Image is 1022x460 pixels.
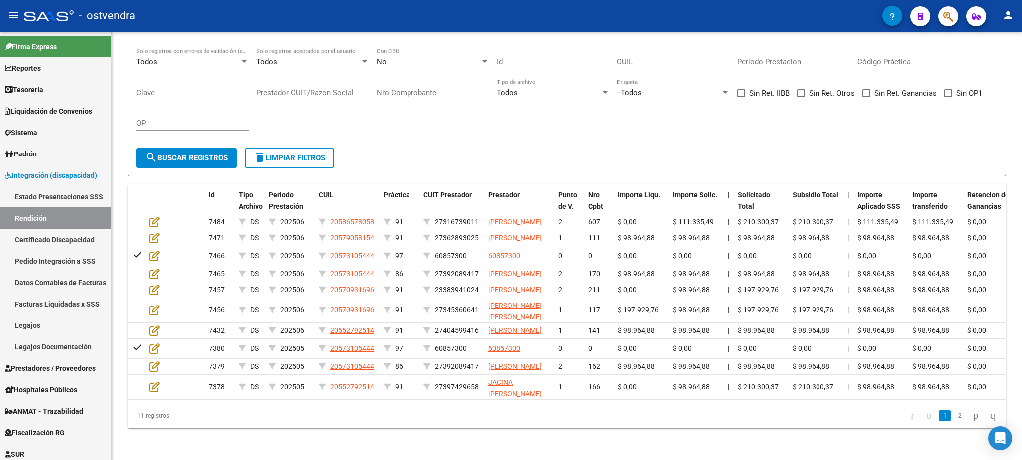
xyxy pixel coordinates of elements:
[967,344,986,352] span: $ 0,00
[435,234,479,242] span: 27362893025
[618,191,660,199] span: Importe Liqu.
[857,383,894,391] span: $ 98.964,88
[728,252,729,260] span: |
[986,410,1000,421] a: go to last page
[847,326,849,334] span: |
[330,306,374,314] span: 20570931696
[558,383,562,391] span: 1
[209,232,231,244] div: 7471
[384,191,410,199] span: Práctica
[728,286,729,294] span: |
[954,410,966,421] a: 2
[793,218,833,226] span: $ 210.300,37
[673,383,710,391] span: $ 98.964,88
[488,326,542,334] span: [PERSON_NAME]
[912,326,949,334] span: $ 98.964,88
[377,57,387,66] span: No
[250,270,259,278] span: DS
[617,88,646,97] span: --Todos--
[280,344,304,352] span: 202505
[912,218,953,226] span: $ 111.335,49
[209,268,231,280] div: 7465
[136,57,157,66] span: Todos
[728,234,729,242] span: |
[5,170,97,181] span: Integración (discapacidad)
[5,106,92,117] span: Liquidación de Convenios
[793,344,812,352] span: $ 0,00
[937,407,952,424] li: page 1
[967,306,986,314] span: $ 0,00
[588,326,600,334] span: 141
[280,234,304,242] span: 202506
[209,191,215,199] span: id
[395,218,403,226] span: 91
[967,252,986,260] span: $ 0,00
[922,410,936,421] a: go to previous page
[847,344,849,352] span: |
[330,252,374,260] span: 20573105444
[395,344,403,352] span: 97
[857,362,894,370] span: $ 98.964,88
[847,191,849,199] span: |
[132,341,144,353] mat-icon: check
[724,184,734,228] datatable-header-cell: |
[588,344,592,352] span: 0
[618,270,655,278] span: $ 98.964,88
[673,362,710,370] span: $ 98.964,88
[488,362,542,370] span: [PERSON_NAME]
[136,148,237,168] button: Buscar registros
[280,218,304,226] span: 202506
[847,306,849,314] span: |
[280,383,304,391] span: 202505
[728,362,729,370] span: |
[558,286,562,294] span: 2
[558,218,562,226] span: 2
[956,87,982,99] span: Sin OP1
[969,410,983,421] a: go to next page
[738,326,775,334] span: $ 98.964,88
[874,87,937,99] span: Sin Ret. Ganancias
[618,234,655,242] span: $ 98.964,88
[488,252,520,260] span: 60857300
[967,362,986,370] span: $ 0,00
[749,87,790,99] span: Sin Ret. IIBB
[330,362,374,370] span: 20573105444
[209,343,231,354] div: 7380
[250,306,259,314] span: DS
[618,362,655,370] span: $ 98.964,88
[588,218,600,226] span: 607
[419,184,484,228] datatable-header-cell: CUIT Prestador
[939,410,951,421] a: 1
[734,184,789,228] datatable-header-cell: Solicitado Total
[847,252,849,260] span: |
[250,326,259,334] span: DS
[395,383,403,391] span: 91
[488,191,520,199] span: Prestador
[250,234,259,242] span: DS
[423,191,472,199] span: CUIT Prestador
[738,286,779,294] span: $ 197.929,76
[330,383,374,391] span: 20552792514
[79,5,135,27] span: - ostvendra
[395,286,403,294] span: 91
[5,84,43,95] span: Tesorería
[967,383,986,391] span: $ 0,00
[5,449,24,460] span: SUR
[793,306,833,314] span: $ 197.929,76
[912,270,949,278] span: $ 98.964,88
[967,234,986,242] span: $ 0,00
[435,286,479,294] span: 23383941024
[912,306,949,314] span: $ 98.964,88
[209,216,231,228] div: 7484
[330,234,374,242] span: 20579058154
[673,252,692,260] span: $ 0,00
[857,306,894,314] span: $ 98.964,88
[912,286,949,294] span: $ 98.964,88
[558,326,562,334] span: 1
[618,286,637,294] span: $ 0,00
[847,234,849,242] span: |
[488,378,542,398] span: JACINA [PERSON_NAME]
[435,252,467,260] span: 60857300
[209,325,231,336] div: 7432
[857,252,876,260] span: $ 0,00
